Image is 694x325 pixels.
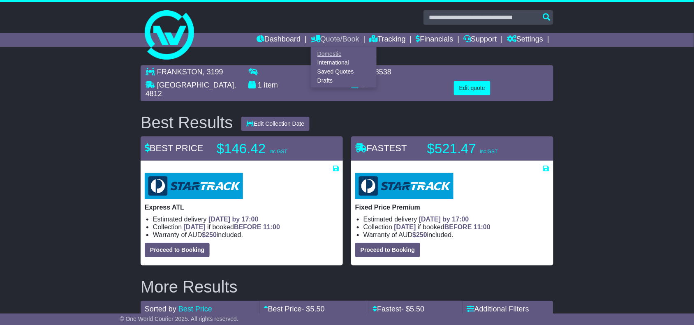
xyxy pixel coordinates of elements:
[153,215,339,223] li: Estimated delivery
[311,76,376,85] a: Drafts
[363,231,549,239] li: Warranty of AUD included.
[257,33,301,47] a: Dashboard
[412,231,427,238] span: $
[145,203,339,211] p: Express ATL
[363,215,549,223] li: Estimated delivery
[178,305,212,313] a: Best Price
[464,33,497,47] a: Support
[202,231,217,238] span: $
[410,305,425,313] span: 5.50
[145,143,203,153] span: BEST PRICE
[184,224,206,230] span: [DATE]
[355,243,420,257] button: Proceed to Booking
[416,231,427,238] span: 250
[507,33,543,47] a: Settings
[208,216,259,223] span: [DATE] by 17:00
[234,224,261,230] span: BEFORE
[264,305,325,313] a: Best Price- $5.50
[355,173,453,199] img: StarTrack: Fixed Price Premium
[241,117,310,131] button: Edit Collection Date
[145,173,243,199] img: StarTrack: Express ATL
[302,305,325,313] span: - $
[184,224,280,230] span: if booked
[311,67,376,76] a: Saved Quotes
[363,223,549,231] li: Collection
[419,216,469,223] span: [DATE] by 17:00
[146,81,236,98] span: , 4812
[427,141,530,157] p: $521.47
[444,224,472,230] span: BEFORE
[311,47,377,88] div: Quote/Book
[206,231,217,238] span: 250
[217,141,319,157] p: $146.42
[454,81,490,95] button: Edit quote
[136,113,237,131] div: Best Results
[120,316,238,322] span: © One World Courier 2025. All rights reserved.
[361,81,369,89] span: 15
[370,33,406,47] a: Tracking
[394,224,416,230] span: [DATE]
[153,223,339,231] li: Collection
[372,305,424,313] a: Fastest- $5.50
[311,58,376,67] a: International
[480,149,497,154] span: inc GST
[355,203,549,211] p: Fixed Price Premium
[394,224,490,230] span: if booked
[311,33,359,47] a: Quote/Book
[264,81,278,89] span: item
[474,224,490,230] span: 11:00
[203,68,223,76] span: , 3199
[311,49,376,58] a: Domestic
[310,305,325,313] span: 5.50
[416,33,453,47] a: Financials
[157,81,234,89] span: [GEOGRAPHIC_DATA]
[258,81,262,89] span: 1
[153,231,339,239] li: Warranty of AUD included.
[467,305,529,313] a: Additional Filters
[263,224,280,230] span: 11:00
[145,243,210,257] button: Proceed to Booking
[141,278,553,296] h2: More Results
[401,305,424,313] span: - $
[157,68,203,76] span: FRANKSTON
[145,305,176,313] span: Sorted by
[269,149,287,154] span: inc GST
[355,143,407,153] span: FASTEST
